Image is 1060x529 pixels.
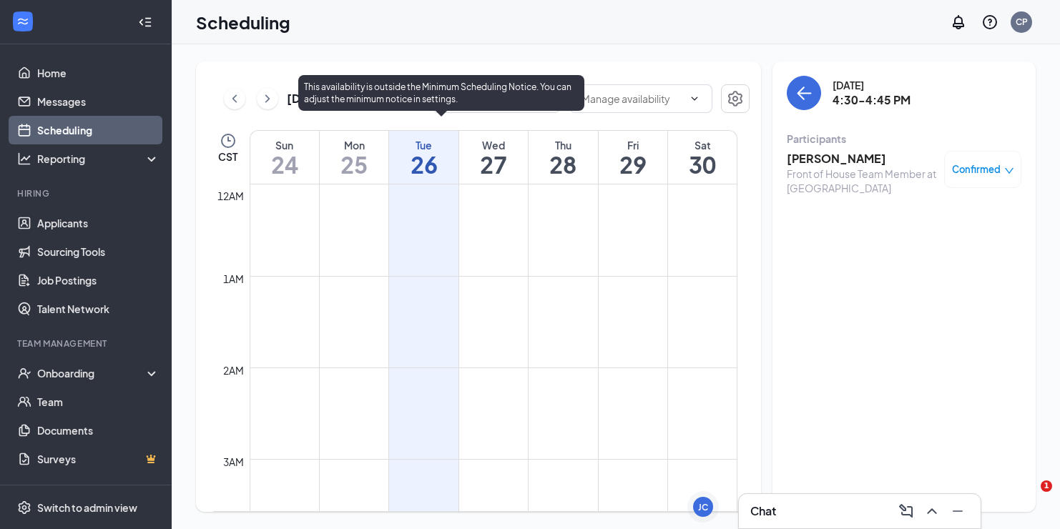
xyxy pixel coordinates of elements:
svg: Collapse [138,15,152,29]
button: ChevronUp [921,500,943,523]
h1: 29 [599,152,667,177]
div: Mon [320,138,388,152]
div: 2am [220,362,247,378]
input: Manage availability [581,91,683,107]
button: ChevronLeft [224,88,245,109]
span: down [1004,166,1014,176]
div: Sat [668,138,737,152]
a: August 25, 2025 [320,131,388,184]
svg: UserCheck [17,366,31,380]
h1: 28 [529,152,597,177]
iframe: Intercom live chat [1011,480,1046,515]
svg: Settings [17,500,31,515]
svg: Clock [220,132,237,149]
div: Sun [250,138,319,152]
div: JC [698,501,708,513]
a: Job Postings [37,266,160,295]
h1: 26 [389,152,458,177]
h1: 24 [250,152,319,177]
span: CST [218,149,237,164]
div: Participants [787,132,1021,146]
a: Applicants [37,209,160,237]
a: August 27, 2025 [459,131,528,184]
svg: ChevronDown [689,93,700,104]
svg: WorkstreamLogo [16,14,30,29]
h3: [DATE] - [DATE] [287,91,373,107]
div: CP [1016,16,1028,28]
a: Sourcing Tools [37,237,160,266]
svg: ArrowLeft [795,84,813,102]
div: Hiring [17,187,157,199]
h1: 30 [668,152,737,177]
button: ComposeMessage [895,500,918,523]
a: Messages [37,87,160,116]
div: Switch to admin view [37,500,137,515]
div: Front of House Team Member at [GEOGRAPHIC_DATA] [787,167,937,195]
a: SurveysCrown [37,445,160,473]
a: August 29, 2025 [599,131,667,184]
svg: Notifications [950,14,967,31]
div: Team Management [17,337,157,350]
svg: Minimize [949,503,966,520]
div: Thu [529,138,597,152]
h1: Scheduling [196,10,290,34]
div: Onboarding [37,366,147,380]
div: 3am [220,454,247,470]
svg: ChevronRight [260,90,275,107]
a: Team [37,387,160,416]
a: August 24, 2025 [250,131,319,184]
a: Talent Network [37,295,160,323]
a: August 30, 2025 [668,131,737,184]
div: 1am [220,271,247,287]
button: Settings [721,84,750,113]
svg: Analysis [17,152,31,166]
span: Confirmed [952,162,1001,177]
div: [DATE] [833,78,911,92]
div: Reporting [37,152,160,166]
div: 12am [215,188,247,204]
a: August 28, 2025 [529,131,597,184]
a: Scheduling [37,116,160,144]
h3: 4:30-4:45 PM [833,92,911,108]
svg: ChevronLeft [227,90,242,107]
a: Home [37,59,160,87]
svg: Settings [727,90,744,107]
svg: QuestionInfo [981,14,998,31]
h3: [PERSON_NAME] [787,151,937,167]
div: Tue [389,138,458,152]
div: Fri [599,138,667,152]
div: This availability is outside the Minimum Scheduling Notice. You can adjust the minimum notice in ... [298,75,584,111]
a: August 26, 2025 [389,131,458,184]
h1: 27 [459,152,528,177]
svg: ComposeMessage [898,503,915,520]
svg: ChevronUp [923,503,941,520]
span: 1 [1041,480,1052,492]
button: Minimize [946,500,969,523]
a: Documents [37,416,160,445]
div: Wed [459,138,528,152]
button: back-button [787,76,821,110]
button: ChevronRight [257,88,278,109]
h1: 25 [320,152,388,177]
h3: Chat [750,503,776,519]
